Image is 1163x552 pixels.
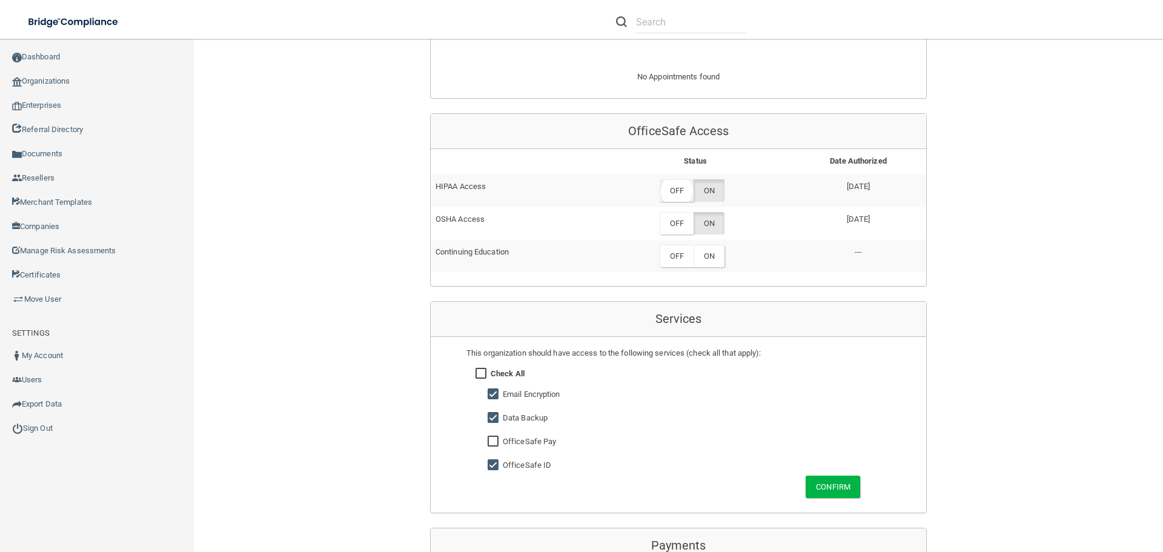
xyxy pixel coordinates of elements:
label: OfficeSafe Pay [503,434,556,449]
td: Continuing Education [431,240,600,272]
label: OFF [660,245,694,267]
img: ic_power_dark.7ecde6b1.png [12,423,23,434]
img: icon-documents.8dae5593.png [12,150,22,159]
div: No Appointments found [431,70,926,99]
img: ic_dashboard_dark.d01f4a41.png [12,53,22,62]
label: ON [694,179,724,202]
strong: Check All [491,369,525,378]
td: HIPAA Access [431,174,600,207]
th: Date Authorized [790,149,926,174]
td: OSHA Access [431,207,600,240]
p: [DATE] [795,212,921,227]
img: icon-users.e205127d.png [12,375,22,385]
img: ic_reseller.de258add.png [12,173,22,183]
img: briefcase.64adab9b.png [12,293,24,305]
img: icon-export.b9366987.png [12,399,22,409]
iframe: Drift Widget Chat Controller [953,466,1148,514]
img: enterprise.0d942306.png [12,102,22,110]
div: OfficeSafe Access [431,114,926,149]
label: ON [694,212,724,234]
label: ON [694,245,724,267]
label: OFF [660,212,694,234]
p: --- [795,245,921,259]
label: OfficeSafe ID [503,458,551,473]
th: Status [600,149,790,174]
img: organization-icon.f8decf85.png [12,77,22,87]
div: This organization should have access to the following services (check all that apply): [466,346,890,361]
img: ic-search.3b580494.png [616,16,627,27]
img: ic_user_dark.df1a06c3.png [12,351,22,361]
input: Search [636,11,747,33]
p: [DATE] [795,179,921,194]
button: Confirm [806,476,860,498]
div: Services [431,302,926,337]
img: bridge_compliance_login_screen.278c3ca4.svg [18,10,130,35]
label: Email Encryption [503,387,560,402]
label: SETTINGS [12,326,50,341]
label: OFF [660,179,694,202]
label: Data Backup [503,411,548,425]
